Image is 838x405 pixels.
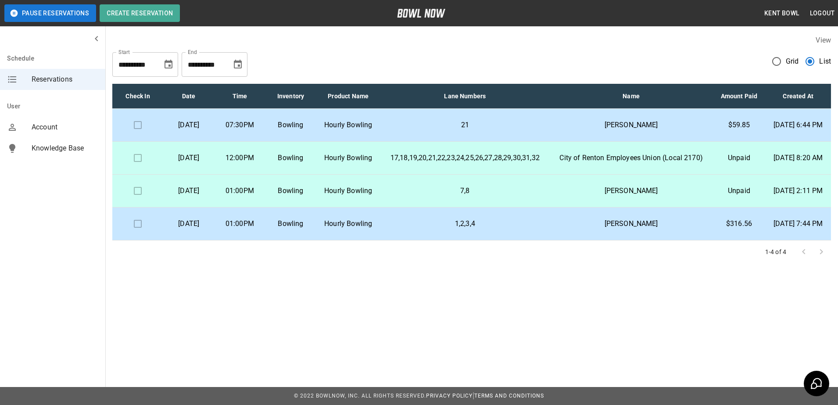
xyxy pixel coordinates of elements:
p: [DATE] [170,153,207,163]
p: Hourly Bowling [323,219,373,229]
p: Hourly Bowling [323,120,373,130]
p: 01:00PM [221,219,258,229]
p: Bowling [272,120,309,130]
th: Name [550,84,713,109]
p: [DATE] [170,219,207,229]
span: List [819,56,831,67]
p: [DATE] 6:44 PM [772,120,824,130]
th: Created At [765,84,831,109]
a: Privacy Policy [426,393,473,399]
p: [DATE] [170,186,207,196]
p: [PERSON_NAME] [557,219,706,229]
th: Time [214,84,265,109]
p: 01:00PM [221,186,258,196]
button: Create Reservation [100,4,180,22]
a: Terms and Conditions [474,393,544,399]
p: Hourly Bowling [323,186,373,196]
p: [DATE] 7:44 PM [772,219,824,229]
th: Lane Numbers [380,84,550,109]
button: Kent Bowl [761,5,803,22]
p: Unpaid [720,186,759,196]
p: 12:00PM [221,153,258,163]
p: [PERSON_NAME] [557,120,706,130]
th: Inventory [265,84,316,109]
p: Bowling [272,219,309,229]
span: Reservations [32,74,98,85]
th: Product Name [316,84,380,109]
p: [DATE] 8:20 AM [772,153,824,163]
button: Choose date, selected date is Sep 15, 2025 [160,56,177,73]
th: Check In [112,84,163,109]
p: City of Renton Employees Union (Local 2170) [557,153,706,163]
img: logo [397,9,445,18]
span: Grid [786,56,799,67]
p: [DATE] [170,120,207,130]
p: 7,8 [387,186,543,196]
p: 07:30PM [221,120,258,130]
button: Choose date, selected date is Oct 15, 2025 [229,56,247,73]
th: Date [163,84,214,109]
span: © 2022 BowlNow, Inc. All Rights Reserved. [294,393,426,399]
p: 21 [387,120,543,130]
button: Pause Reservations [4,4,96,22]
p: $316.56 [720,219,759,229]
p: 17,18,19,20,21,22,23,24,25,26,27,28,29,30,31,32 [387,153,543,163]
span: Account [32,122,98,133]
p: 1,2,3,4 [387,219,543,229]
p: $59.85 [720,120,759,130]
span: Knowledge Base [32,143,98,154]
p: Unpaid [720,153,759,163]
p: 1-4 of 4 [765,247,786,256]
button: Logout [806,5,838,22]
th: Amount Paid [713,84,766,109]
label: View [816,36,831,44]
p: Bowling [272,153,309,163]
p: [DATE] 2:11 PM [772,186,824,196]
p: Bowling [272,186,309,196]
p: [PERSON_NAME] [557,186,706,196]
p: Hourly Bowling [323,153,373,163]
